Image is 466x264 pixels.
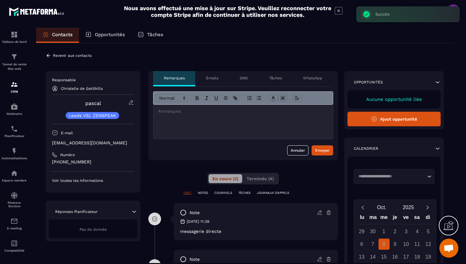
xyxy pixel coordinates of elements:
[356,226,367,237] div: 29
[52,159,134,165] p: [PHONE_NUMBER]
[303,76,322,81] p: WhatsApp
[2,165,27,187] a: automationsautomationsEspace membre
[2,112,27,115] p: Webinaire
[2,26,27,48] a: formationformationTableau de bord
[95,32,125,37] p: Opportunités
[183,191,191,195] p: TOUT
[238,191,250,195] p: TÂCHES
[10,31,18,38] img: formation
[423,251,434,262] div: 19
[36,28,79,43] a: Contacts
[206,76,218,81] p: Emails
[356,251,367,262] div: 13
[52,32,73,37] p: Contacts
[124,5,332,18] h2: Nous avons effectué une mise à jour sur Stripe. Veuillez reconnecter votre compte Stripe afin de ...
[287,145,308,155] button: Annuler
[10,147,18,155] img: automations
[2,120,27,142] a: schedulerschedulerPlanificateur
[2,48,27,76] a: formationformationTunnel de vente Site web
[10,53,18,61] img: formation
[243,174,278,183] button: Terminés (4)
[2,62,27,71] p: Tunnel de vente Site web
[198,191,208,195] p: NOTES
[2,76,27,98] a: formationformationCRM
[55,209,98,214] p: Réponses Planificateur
[52,140,134,146] p: [EMAIL_ADDRESS][DOMAIN_NAME]
[240,76,248,81] p: SMS
[61,130,73,135] p: E-mail
[10,217,18,225] img: email
[10,169,18,177] img: automations
[367,226,379,237] div: 30
[209,174,242,183] button: En cours (2)
[52,178,134,183] p: Voir toutes les informations
[10,192,18,199] img: social-network
[2,235,27,257] a: accountantaccountantComptabilité
[354,146,378,151] p: Calendrier
[85,100,101,106] a: pascal
[10,81,18,88] img: formation
[411,213,423,224] div: sa
[2,249,27,252] p: Comptabilité
[80,227,107,232] span: Pas de donnée
[10,103,18,110] img: automations
[401,226,412,237] div: 3
[390,239,401,250] div: 9
[356,173,425,180] input: Search for option
[367,239,379,250] div: 7
[354,169,434,184] div: Search for option
[60,152,75,157] p: Numéro
[315,147,330,154] div: Envoyer
[247,176,274,181] span: Terminés (4)
[164,76,185,81] p: Remarques
[354,96,434,102] p: Aucune opportunité liée
[147,32,163,37] p: Tâches
[2,201,27,208] p: Réseaux Sociaux
[79,28,131,43] a: Opportunités
[354,80,383,85] p: Opportunités
[61,86,103,91] p: Christelle de GetSkills
[52,77,134,82] p: Responsable
[422,213,433,224] div: di
[356,239,367,250] div: 6
[214,191,232,195] p: COURRIELS
[401,239,412,250] div: 10
[357,213,368,224] div: lu
[69,113,116,118] p: Leads VSL ZENSPEAK
[2,179,27,182] p: Espace membre
[2,142,27,165] a: automationsautomationsAutomatisations
[53,53,92,58] p: Revenir aux contacts
[423,226,434,237] div: 5
[9,6,66,17] img: logo
[212,176,238,181] span: En cours (2)
[357,203,368,212] button: Previous month
[368,202,395,213] button: Open months overlay
[412,226,423,237] div: 4
[10,240,18,247] img: accountant
[390,213,401,224] div: je
[2,90,27,93] p: CRM
[269,76,282,81] p: Tâches
[312,145,333,155] button: Envoyer
[390,251,401,262] div: 16
[187,219,209,224] p: [DATE] 11:39
[190,256,200,262] p: note
[368,213,379,224] div: ma
[379,226,390,237] div: 1
[257,191,289,195] p: JOURNAUX D'APPELS
[2,40,27,43] p: Tableau de bord
[131,28,170,43] a: Tâches
[347,112,441,126] button: Ajout opportunité
[390,226,401,237] div: 2
[10,125,18,133] img: scheduler
[439,239,458,258] div: Ouvrir le chat
[379,239,390,250] div: 8
[379,251,390,262] div: 15
[395,202,422,213] button: Open years overlay
[400,213,411,224] div: ve
[180,229,332,234] p: messagerie directe
[422,203,433,212] button: Next month
[401,251,412,262] div: 17
[379,213,390,224] div: me
[412,251,423,262] div: 18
